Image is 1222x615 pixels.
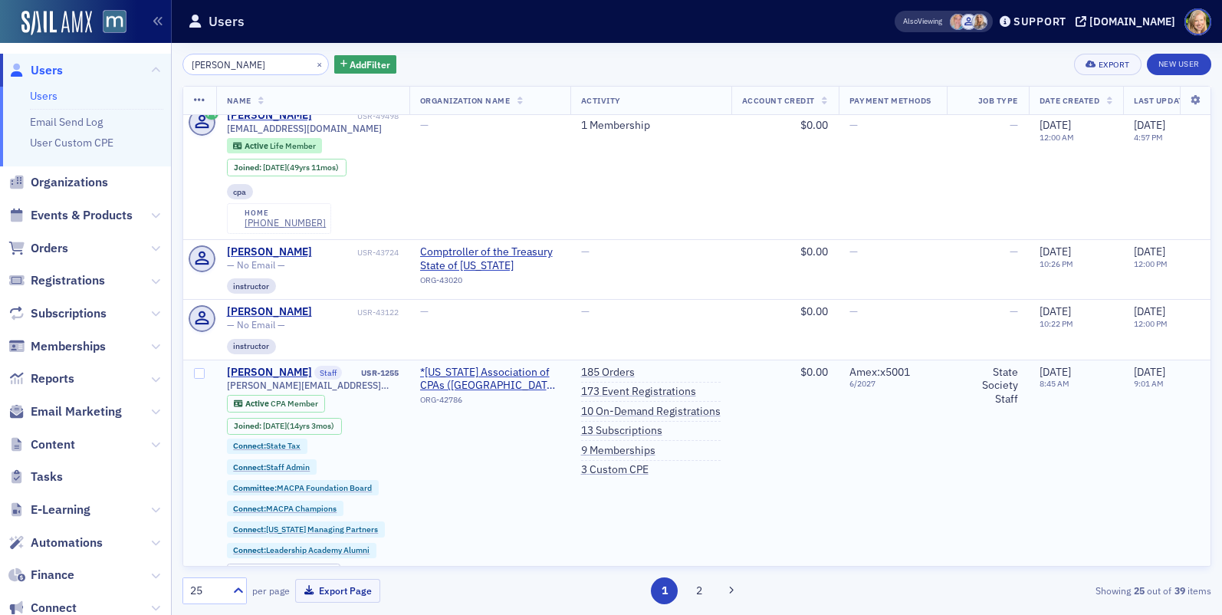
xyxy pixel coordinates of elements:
img: SailAMX [21,11,92,35]
div: instructor [227,278,277,294]
span: — [420,304,429,318]
span: Account Credit [742,95,815,106]
span: Joined : [234,421,263,431]
span: Staff [314,366,342,380]
div: Committee: [227,480,379,495]
span: Dee Sullivan [950,14,966,30]
a: Email Marketing [8,403,122,420]
div: instructor [227,339,277,354]
span: — [1010,304,1018,318]
span: *Maryland Association of CPAs (Timonium, MD) [420,366,560,393]
span: [DATE] [1040,365,1071,379]
button: 1 [651,577,678,604]
div: cpa [227,184,254,199]
time: 12:00 AM [1040,132,1074,143]
div: Joined: 1975-09-11 00:00:00 [227,159,347,176]
a: Finance [8,567,74,584]
span: Active [245,398,271,409]
a: Active CPA Member [234,399,317,409]
button: AddFilter [334,55,397,74]
time: 10:26 PM [1040,258,1073,269]
div: Connect: [227,501,344,516]
span: Viewing [903,16,942,27]
a: Automations [8,534,103,551]
div: (49yrs 11mos) [263,163,339,173]
a: 3 Custom CPE [581,463,649,477]
span: Life Member [270,140,316,151]
a: Connect:[US_STATE] Managing Partners [233,525,378,534]
div: Connect: [227,439,308,454]
a: Events & Products [8,207,133,224]
img: SailAMX [103,10,126,34]
button: Export Page [295,579,380,603]
a: Tasks [8,469,63,485]
span: — [1010,245,1018,258]
div: ORG-43020 [420,275,560,291]
span: [EMAIL_ADDRESS][DOMAIN_NAME] [227,123,382,134]
a: *[US_STATE] Association of CPAs ([GEOGRAPHIC_DATA], [GEOGRAPHIC_DATA]) [420,366,560,393]
div: [PERSON_NAME] [227,366,312,380]
span: Comptroller of the Treasury State of Maryland [420,245,560,272]
span: [DATE] [1040,245,1071,258]
span: [DATE] [1134,118,1165,132]
span: Connect : [233,544,266,555]
a: Email Send Log [30,115,103,129]
span: Organization Name [420,95,511,106]
span: CPA Member [271,398,318,409]
a: New User [1147,54,1211,75]
span: E-Learning [31,502,90,518]
span: Registrations [31,272,105,289]
a: 10 On-Demand Registrations [581,405,721,419]
div: Active: Active: Life Member [227,138,323,153]
span: Active [245,140,270,151]
span: [DATE] [263,162,287,173]
span: Last Updated [1134,95,1194,106]
span: 6 / 2027 [849,379,936,389]
span: — [581,304,590,318]
div: USR-1255 [345,368,399,378]
span: [DATE] [1134,304,1165,318]
span: Connect : [233,503,266,514]
a: Users [30,89,57,103]
div: [PHONE_NUMBER] [245,217,326,229]
span: — [849,304,858,318]
label: per page [252,584,290,597]
div: State Society Staff [958,366,1018,406]
strong: 39 [1171,584,1188,597]
button: Export [1074,54,1141,75]
span: Justin Chase [961,14,977,30]
a: Memberships [8,338,106,355]
time: 12:00 PM [1134,258,1168,269]
span: Activity [581,95,621,106]
div: USR-43724 [314,248,399,258]
span: Automations [31,534,103,551]
span: Users [31,62,63,79]
span: — [420,118,429,132]
span: — [1010,118,1018,132]
a: Registrations [8,272,105,289]
a: E-Learning [8,502,90,518]
div: [PERSON_NAME] [227,245,312,259]
a: 173 Event Registrations [581,385,696,399]
a: 13 Subscriptions [581,424,662,438]
div: Active: Active: CPA Member [227,395,326,412]
a: 1 Membership [581,119,650,133]
span: $0.00 [800,245,828,258]
span: Subscriptions [31,305,107,322]
a: View Homepage [92,10,126,36]
div: 25 [190,583,224,599]
a: Connect:Leadership Academy Alumni [233,545,370,555]
div: [PERSON_NAME] [227,305,312,319]
div: [DOMAIN_NAME] [1089,15,1175,28]
span: Date Created [1040,95,1099,106]
button: × [313,57,327,71]
span: Events & Products [31,207,133,224]
span: Connect : [233,440,266,451]
span: $0.00 [800,118,828,132]
span: — [849,245,858,258]
span: $0.00 [800,304,828,318]
span: Orders [31,240,68,257]
time: 12:00 PM [1134,318,1168,329]
a: Organizations [8,174,108,191]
